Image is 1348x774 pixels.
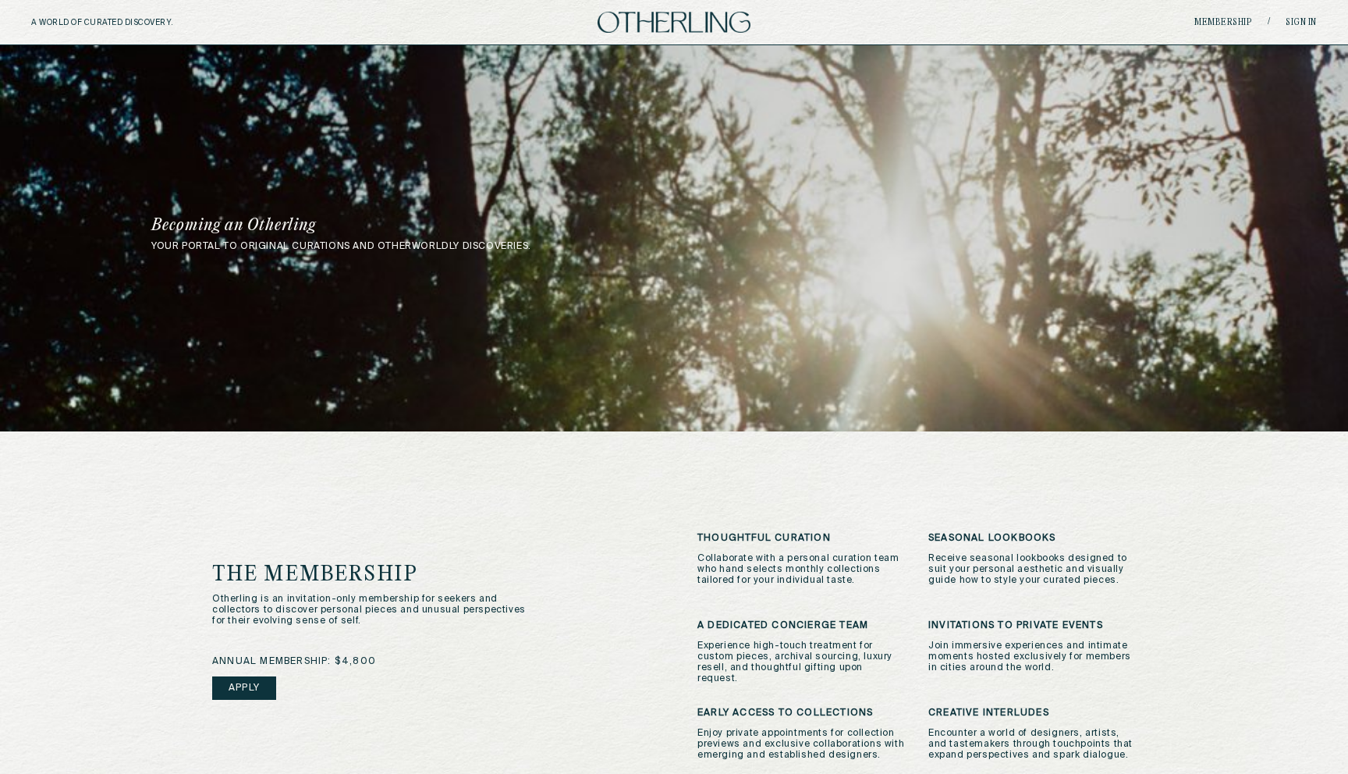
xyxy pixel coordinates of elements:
p: your portal to original curations and otherworldly discoveries. [151,241,1197,252]
p: Receive seasonal lookbooks designed to suit your personal aesthetic and visually guide how to sty... [928,553,1136,586]
p: Join immersive experiences and intimate moments hosted exclusively for members in cities around t... [928,641,1136,673]
p: Experience high-touch treatment for custom pieces, archival sourcing, luxury resell, and thoughtf... [697,641,905,684]
h1: Becoming an Otherling [151,218,779,233]
h3: a dedicated Concierge team [697,620,905,631]
p: Enjoy private appointments for collection previews and exclusive collaborations with emerging and... [697,728,905,761]
p: Otherling is an invitation-only membership for seekers and collectors to discover personal pieces... [212,594,541,627]
a: Sign in [1286,18,1317,27]
a: Apply [212,676,276,700]
a: Membership [1194,18,1252,27]
img: logo [598,12,750,33]
h3: invitations to private events [928,620,1136,631]
h1: the membership [212,564,600,586]
span: / [1268,16,1270,28]
p: Encounter a world of designers, artists, and tastemakers through touchpoints that expand perspect... [928,728,1136,761]
h5: A WORLD OF CURATED DISCOVERY. [31,18,241,27]
p: Collaborate with a personal curation team who hand selects monthly collections tailored for your ... [697,553,905,586]
span: annual membership: $4,800 [212,656,376,667]
h3: seasonal lookbooks [928,533,1136,544]
h3: thoughtful curation [697,533,905,544]
h3: early access to collections [697,708,905,719]
h3: CREATIVE INTERLUDES [928,708,1136,719]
